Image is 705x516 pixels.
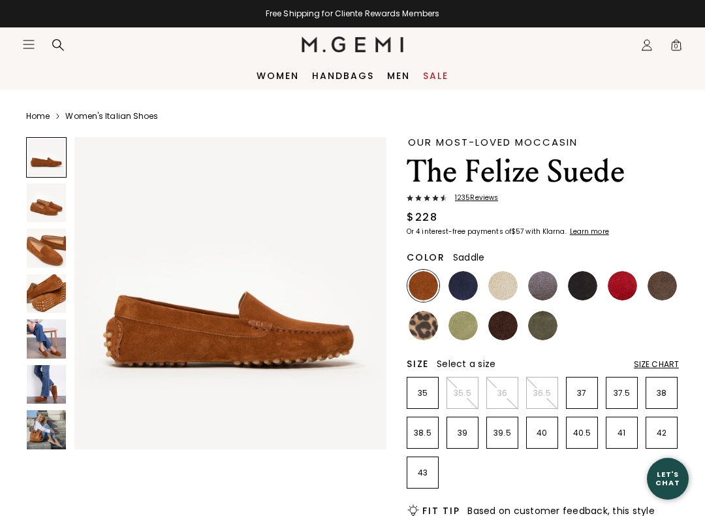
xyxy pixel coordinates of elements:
[570,227,609,236] klarna-placement-style-cta: Learn more
[407,227,511,236] klarna-placement-style-body: Or 4 interest-free payments of
[408,137,679,147] div: Our Most-Loved Moccasin
[528,271,557,300] img: Gray
[27,365,66,404] img: The Felize Suede
[487,428,518,438] p: 39.5
[487,388,518,398] p: 36
[568,311,597,340] img: Sunflower
[27,229,66,268] img: The Felize Suede
[407,210,437,225] div: $228
[302,37,404,52] img: M.Gemi
[608,311,637,340] img: Burgundy
[447,388,478,398] p: 35.5
[634,359,679,370] div: Size Chart
[646,428,677,438] p: 42
[606,428,637,438] p: 41
[409,311,438,340] img: Leopard Print
[567,428,597,438] p: 40.5
[569,228,609,236] a: Learn more
[527,428,557,438] p: 40
[648,271,677,300] img: Mushroom
[646,388,677,398] p: 38
[387,71,410,81] a: Men
[447,428,478,438] p: 39
[407,359,429,369] h2: Size
[567,388,597,398] p: 37
[409,271,438,300] img: Saddle
[423,71,448,81] a: Sale
[568,271,597,300] img: Black
[528,311,557,340] img: Olive
[26,111,50,121] a: Home
[453,251,485,264] span: Saddle
[27,319,66,359] img: The Felize Suede
[448,311,478,340] img: Pistachio
[257,71,299,81] a: Women
[447,194,498,202] span: 1235 Review s
[525,227,568,236] klarna-placement-style-body: with Klarna
[22,38,35,51] button: Open site menu
[312,71,374,81] a: Handbags
[670,41,683,54] span: 0
[437,357,495,370] span: Select a size
[488,271,518,300] img: Latte
[647,470,689,487] div: Let's Chat
[65,111,158,121] a: Women's Italian Shoes
[27,184,66,223] img: The Felize Suede
[422,506,460,516] h2: Fit Tip
[488,311,518,340] img: Chocolate
[407,153,679,190] h1: The Felize Suede
[407,194,679,204] a: 1235Reviews
[511,227,524,236] klarna-placement-style-amount: $57
[608,271,637,300] img: Sunset Red
[448,271,478,300] img: Midnight Blue
[74,137,386,449] img: The Felize Suede
[407,252,445,263] h2: Color
[27,274,66,314] img: The Felize Suede
[527,388,557,398] p: 36.5
[27,410,66,449] img: The Felize Suede
[407,388,438,398] p: 35
[407,428,438,438] p: 38.5
[407,468,438,478] p: 43
[606,388,637,398] p: 37.5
